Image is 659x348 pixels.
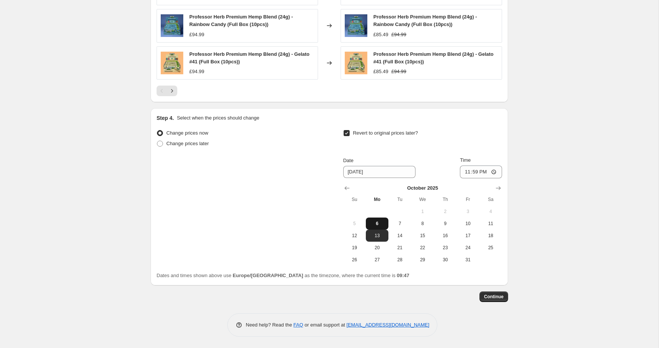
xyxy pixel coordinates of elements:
img: professsor-herb-hemp-blend-24gCARTON-_0004_RAINBOW_80x.jpg [161,14,183,37]
span: Continue [484,294,504,300]
button: Continue [479,291,508,302]
img: professsor-herb-hemp-blend-24gCARTON-_0004_RAINBOW_80x.jpg [345,14,367,37]
span: Fr [460,196,476,202]
b: Europe/[GEOGRAPHIC_DATA] [233,273,303,278]
button: Tuesday October 7 2025 [388,218,411,230]
button: Show previous month, September 2025 [342,183,352,193]
span: Su [346,196,363,202]
h2: Step 4. [157,114,174,122]
button: Thursday October 30 2025 [434,254,457,266]
span: 31 [460,257,476,263]
span: 4 [482,208,499,215]
span: 29 [414,257,431,263]
div: £85.49 [373,68,388,75]
p: Select when the prices should change [177,114,259,122]
button: Monday October 27 2025 [366,254,388,266]
span: 28 [391,257,408,263]
button: Wednesday October 8 2025 [411,218,434,230]
button: Tuesday October 28 2025 [388,254,411,266]
span: 3 [460,208,476,215]
button: Friday October 24 2025 [457,242,479,254]
th: Saturday [479,193,502,205]
span: 20 [369,245,385,251]
button: Wednesday October 22 2025 [411,242,434,254]
button: Friday October 31 2025 [457,254,479,266]
span: Need help? Read the [246,322,294,328]
button: Wednesday October 15 2025 [411,230,434,242]
span: Dates and times shown above use as the timezone, where the current time is [157,273,409,278]
button: Friday October 10 2025 [457,218,479,230]
div: £85.49 [373,31,388,38]
button: Saturday October 18 2025 [479,230,502,242]
th: Tuesday [388,193,411,205]
img: professsor-herb-hemp-blend-24gCARTON-_0008_GELATO_80x.jpg [345,52,367,74]
input: 12:00 [460,166,502,178]
span: 12 [346,233,363,239]
nav: Pagination [157,86,177,96]
span: 7 [391,221,408,227]
button: Next [167,86,177,96]
span: 5 [346,221,363,227]
span: 15 [414,233,431,239]
span: 9 [437,221,454,227]
span: 21 [391,245,408,251]
span: 23 [437,245,454,251]
button: Sunday October 26 2025 [343,254,366,266]
button: Show next month, November 2025 [493,183,504,193]
span: 18 [482,233,499,239]
span: Professor Herb Premium Hemp Blend (24g) - Gelato #41 (Full Box (10pcs)) [189,51,309,64]
span: 19 [346,245,363,251]
button: Wednesday October 1 2025 [411,205,434,218]
span: We [414,196,431,202]
button: Monday October 20 2025 [366,242,388,254]
button: Saturday October 25 2025 [479,242,502,254]
span: Professor Herb Premium Hemp Blend (24g) - Gelato #41 (Full Box (10pcs)) [373,51,493,64]
span: 6 [369,221,385,227]
span: Professor Herb Premium Hemp Blend (24g) - Rainbow Candy (Full Box (10pcs)) [189,14,293,27]
th: Monday [366,193,388,205]
button: Thursday October 23 2025 [434,242,457,254]
span: 26 [346,257,363,263]
button: Sunday October 19 2025 [343,242,366,254]
button: Sunday October 5 2025 [343,218,366,230]
button: Saturday October 4 2025 [479,205,502,218]
a: FAQ [294,322,303,328]
span: 14 [391,233,408,239]
span: 17 [460,233,476,239]
button: Tuesday October 21 2025 [388,242,411,254]
div: £94.99 [189,31,204,38]
span: 27 [369,257,385,263]
th: Wednesday [411,193,434,205]
button: Tuesday October 14 2025 [388,230,411,242]
b: 09:47 [397,273,409,278]
span: 25 [482,245,499,251]
button: Sunday October 12 2025 [343,230,366,242]
span: 22 [414,245,431,251]
a: [EMAIL_ADDRESS][DOMAIN_NAME] [347,322,429,328]
span: 16 [437,233,454,239]
th: Thursday [434,193,457,205]
input: 10/6/2025 [343,166,415,178]
span: Revert to original prices later? [353,130,418,136]
button: Today Monday October 6 2025 [366,218,388,230]
button: Thursday October 16 2025 [434,230,457,242]
strike: £94.99 [391,68,406,75]
img: professsor-herb-hemp-blend-24gCARTON-_0008_GELATO_80x.jpg [161,52,183,74]
span: Tu [391,196,408,202]
span: 2 [437,208,454,215]
span: or email support at [303,322,347,328]
span: Sa [482,196,499,202]
span: 30 [437,257,454,263]
th: Sunday [343,193,366,205]
strike: £94.99 [391,31,406,38]
span: 1 [414,208,431,215]
button: Wednesday October 29 2025 [411,254,434,266]
button: Thursday October 2 2025 [434,205,457,218]
div: £94.99 [189,68,204,75]
button: Friday October 17 2025 [457,230,479,242]
span: Change prices now [166,130,208,136]
button: Monday October 13 2025 [366,230,388,242]
th: Friday [457,193,479,205]
span: 24 [460,245,476,251]
span: Date [343,158,353,163]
